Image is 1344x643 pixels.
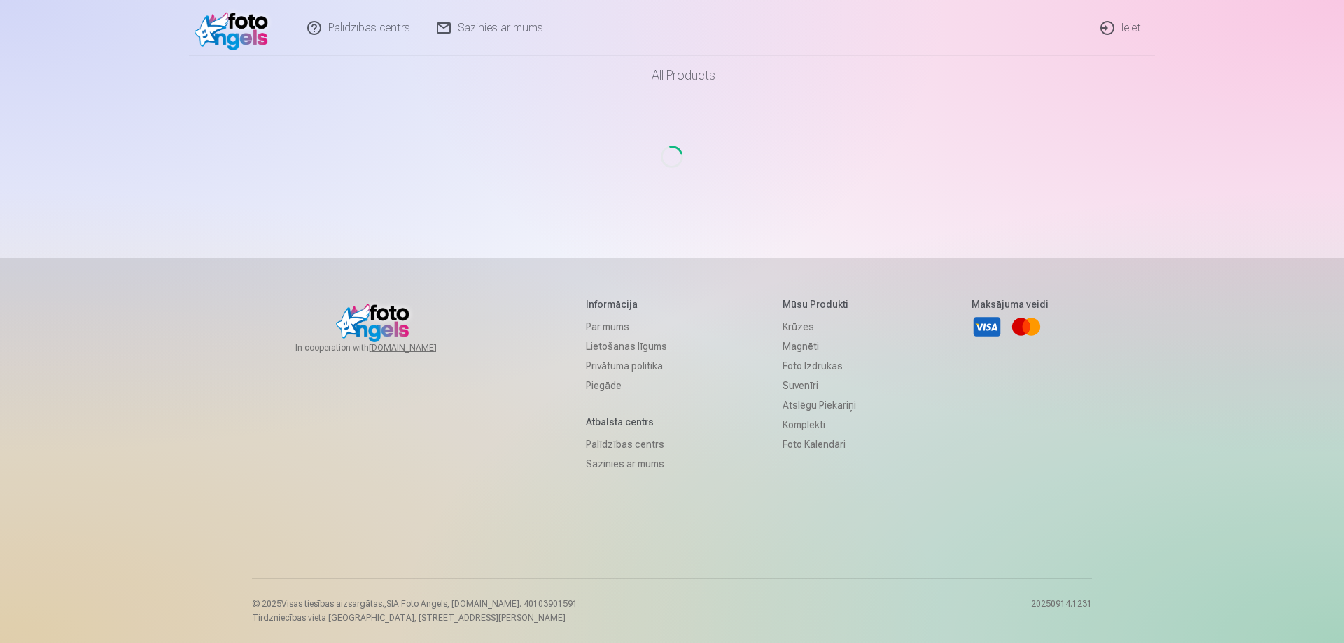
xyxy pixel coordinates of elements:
[783,415,856,434] a: Komplekti
[386,599,577,609] span: SIA Foto Angels, [DOMAIN_NAME]. 40103901591
[369,342,470,353] a: [DOMAIN_NAME]
[586,356,667,376] a: Privātuma politika
[783,395,856,415] a: Atslēgu piekariņi
[586,317,667,337] a: Par mums
[586,415,667,429] h5: Atbalsta centrs
[586,297,667,311] h5: Informācija
[586,376,667,395] a: Piegāde
[195,6,275,50] img: /v1
[783,297,856,311] h5: Mūsu produkti
[586,434,667,454] a: Palīdzības centrs
[972,311,1002,342] a: Visa
[612,56,732,95] a: All products
[783,356,856,376] a: Foto izdrukas
[783,317,856,337] a: Krūzes
[252,598,577,609] p: © 2025 Visas tiesības aizsargātas. ,
[252,612,577,623] p: Tirdzniecības vieta [GEOGRAPHIC_DATA], [STREET_ADDRESS][PERSON_NAME]
[1031,598,1092,623] p: 20250914.1231
[1011,311,1042,342] a: Mastercard
[972,297,1049,311] h5: Maksājuma veidi
[783,376,856,395] a: Suvenīri
[586,454,667,474] a: Sazinies ar mums
[295,342,470,353] span: In cooperation with
[586,337,667,356] a: Lietošanas līgums
[783,434,856,454] a: Foto kalendāri
[783,337,856,356] a: Magnēti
